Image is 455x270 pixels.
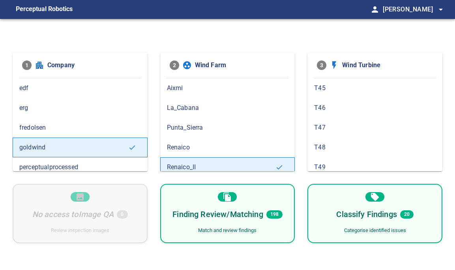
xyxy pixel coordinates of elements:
span: T46 [314,103,436,113]
div: T49 [307,157,442,177]
div: Classify Findings20Categorise identified issues [307,184,442,243]
div: Renaico_II [160,157,295,177]
span: person [370,5,380,14]
div: Aixmi [160,78,295,98]
h6: Finding Review/Matching [172,208,263,221]
span: Company [47,60,138,70]
span: erg [19,103,141,113]
div: Renaico [160,138,295,157]
span: Punta_Sierra [167,123,288,132]
span: edf [19,83,141,93]
div: La_Cabana [160,98,295,118]
div: erg [13,98,148,118]
span: [PERSON_NAME] [383,4,446,15]
span: Wind Farm [195,60,286,70]
div: Categorise identified issues [344,227,406,234]
span: 2 [170,60,179,70]
span: La_Cabana [167,103,288,113]
span: perceptualprocessed [19,162,141,172]
span: Aixmi [167,83,288,93]
div: goldwind [13,138,148,157]
span: 20 [400,210,414,219]
div: Finding Review/Matching198Match and review findings [160,184,295,243]
button: [PERSON_NAME] [380,2,446,17]
div: edf [13,78,148,98]
div: T48 [307,138,442,157]
div: fredolsen [13,118,148,138]
span: 3 [317,60,326,70]
span: T45 [314,83,436,93]
span: arrow_drop_down [436,5,446,14]
div: T45 [307,78,442,98]
span: T48 [314,143,436,152]
div: T46 [307,98,442,118]
h6: Classify Findings [336,208,397,221]
span: Renaico [167,143,288,152]
div: T47 [307,118,442,138]
span: fredolsen [19,123,141,132]
span: Renaico_II [167,162,276,172]
figcaption: Perceptual Robotics [16,3,73,16]
span: T49 [314,162,436,172]
span: Wind Turbine [342,60,433,70]
div: Punta_Sierra [160,118,295,138]
span: goldwind [19,143,128,152]
div: perceptualprocessed [13,157,148,177]
div: Match and review findings [198,227,257,234]
span: 1 [22,60,32,70]
span: T47 [314,123,436,132]
span: 198 [266,210,283,219]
